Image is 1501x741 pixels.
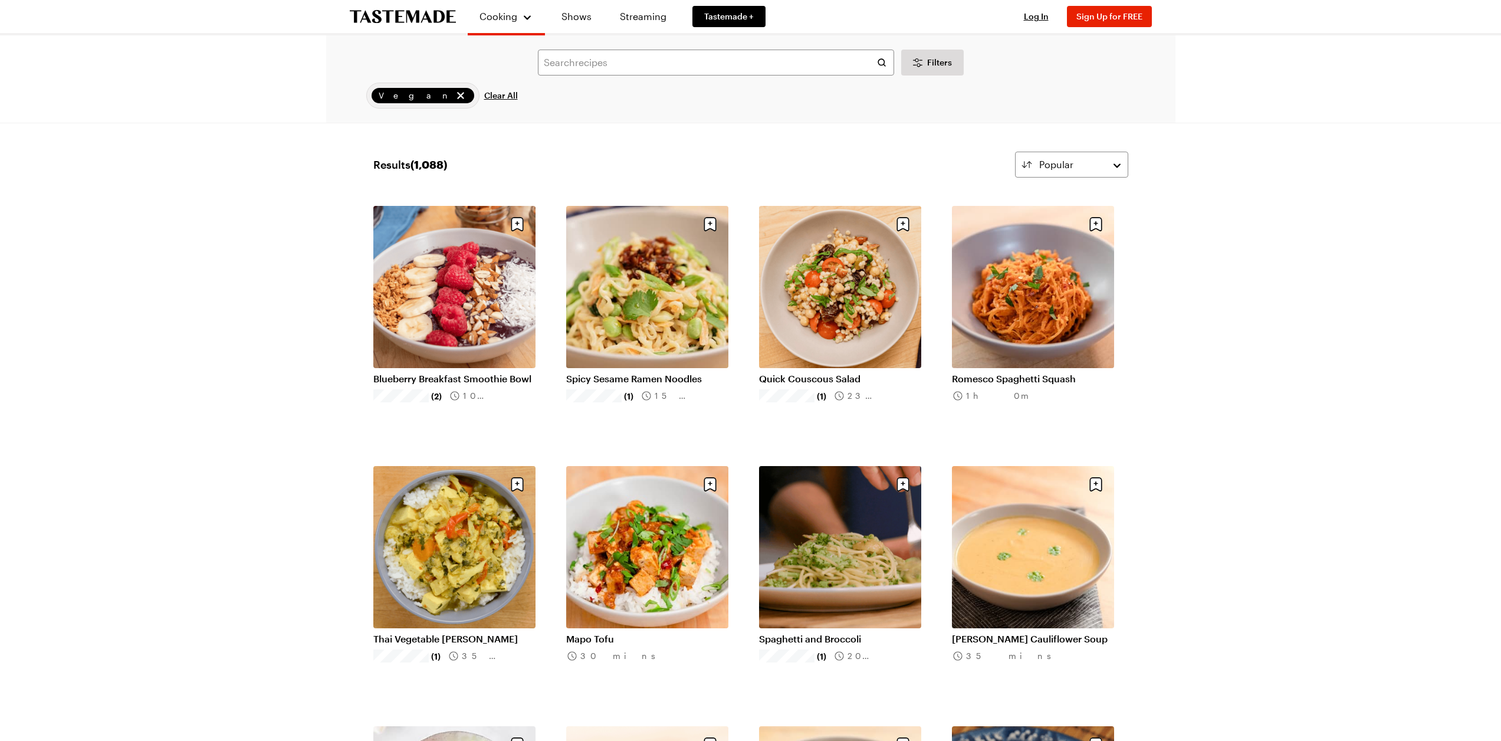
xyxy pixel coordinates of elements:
a: Thai Vegetable [PERSON_NAME] [373,633,536,645]
a: Quick Couscous Salad [759,373,921,385]
button: Log In [1013,11,1060,22]
a: Tastemade + [692,6,766,27]
span: Vegan [379,89,452,102]
button: Sign Up for FREE [1067,6,1152,27]
span: Cooking [479,11,517,22]
a: Romesco Spaghetti Squash [952,373,1114,385]
a: Mapo Tofu [566,633,728,645]
button: Save recipe [506,213,528,235]
a: Blueberry Breakfast Smoothie Bowl [373,373,536,385]
span: Clear All [484,90,518,101]
a: Spicy Sesame Ramen Noodles [566,373,728,385]
button: Save recipe [699,473,721,496]
a: To Tastemade Home Page [350,10,456,24]
span: Tastemade + [704,11,754,22]
button: Clear All [484,83,518,109]
button: Popular [1015,152,1128,178]
span: Popular [1039,158,1073,172]
button: Desktop filters [901,50,964,76]
a: Spaghetti and Broccoli [759,633,921,645]
span: Log In [1024,11,1049,21]
button: Cooking [479,5,533,28]
button: remove Vegan [454,89,467,102]
button: Save recipe [892,213,914,235]
span: Sign Up for FREE [1076,11,1142,21]
button: Save recipe [699,213,721,235]
button: Save recipe [1085,213,1107,235]
span: Filters [927,57,952,68]
span: Results [373,156,447,173]
a: [PERSON_NAME] Cauliflower Soup [952,633,1114,645]
button: Save recipe [1085,473,1107,496]
button: Save recipe [506,473,528,496]
button: Save recipe [892,473,914,496]
span: ( 1,088 ) [410,158,447,171]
